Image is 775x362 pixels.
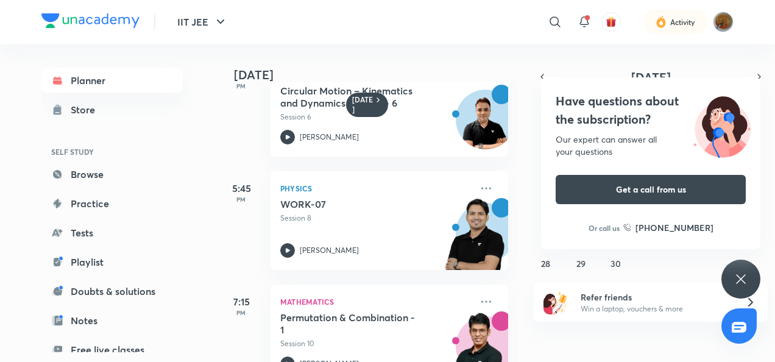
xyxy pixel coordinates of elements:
h5: WORK-07 [280,198,432,210]
p: PM [217,309,266,316]
a: Doubts & solutions [41,279,183,303]
a: Free live classes [41,338,183,362]
a: [PHONE_NUMBER] [623,221,713,234]
p: Session 6 [280,112,472,122]
h5: Permutation & Combination - 1 [280,311,432,336]
button: [DATE] [551,68,751,85]
a: Notes [41,308,183,333]
div: Our expert can answer all your questions [556,133,746,158]
h6: [PHONE_NUMBER] [635,221,713,234]
a: Tests [41,221,183,245]
a: Browse [41,162,183,186]
p: [PERSON_NAME] [300,132,359,143]
abbr: September 29, 2025 [576,258,586,269]
p: [PERSON_NAME] [300,245,359,256]
img: unacademy [441,198,508,282]
button: Get a call from us [556,175,746,204]
a: Store [41,98,183,122]
h6: Refer friends [581,291,731,303]
p: Session 10 [280,338,472,349]
h5: Circular Motion – Kinematics and Dynamics Lecture - 6 [280,85,432,109]
img: Vartika tiwary uttarpradesh [713,12,734,32]
button: September 14, 2025 [536,190,556,210]
p: Session 8 [280,213,472,224]
div: Store [71,102,102,117]
button: avatar [601,12,621,32]
a: Planner [41,68,183,93]
img: Company Logo [41,13,140,28]
a: Practice [41,191,183,216]
img: activity [656,15,667,29]
abbr: September 30, 2025 [610,258,621,269]
img: referral [543,290,568,314]
img: ttu_illustration_new.svg [684,92,760,158]
button: September 7, 2025 [536,158,556,178]
button: September 29, 2025 [571,254,590,273]
h6: SELF STUDY [41,141,183,162]
abbr: September 28, 2025 [541,258,550,269]
p: PM [217,82,266,90]
button: IIT JEE [170,10,235,34]
button: September 21, 2025 [536,222,556,241]
h4: [DATE] [234,68,520,82]
p: Win a laptop, vouchers & more [581,303,731,314]
img: Avatar [456,96,515,155]
h5: 7:15 [217,294,266,309]
h4: Have questions about the subscription? [556,92,746,129]
span: [DATE] [631,69,671,85]
a: Company Logo [41,13,140,31]
p: Mathematics [280,294,472,309]
button: September 30, 2025 [606,254,626,273]
p: Or call us [589,222,620,233]
button: September 28, 2025 [536,254,556,273]
p: Physics [280,181,472,196]
a: Playlist [41,250,183,274]
p: PM [217,196,266,203]
img: avatar [606,16,617,27]
h5: 5:45 [217,181,266,196]
h6: [DATE] [352,95,373,115]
